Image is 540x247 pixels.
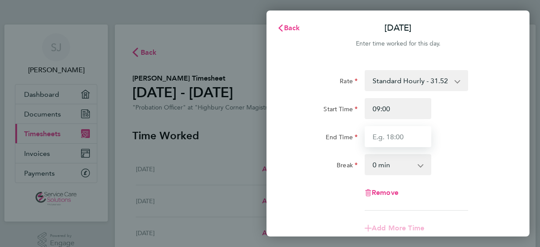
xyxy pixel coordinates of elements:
[372,188,398,197] span: Remove
[365,189,398,196] button: Remove
[266,39,529,49] div: Enter time worked for this day.
[284,24,300,32] span: Back
[384,22,412,34] p: [DATE]
[268,19,309,37] button: Back
[365,126,431,147] input: E.g. 18:00
[326,133,358,144] label: End Time
[323,105,358,116] label: Start Time
[340,77,358,88] label: Rate
[365,98,431,119] input: E.g. 08:00
[337,161,358,172] label: Break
